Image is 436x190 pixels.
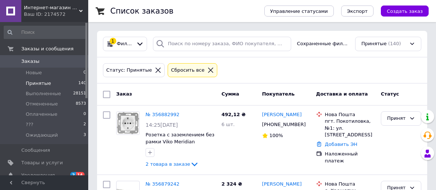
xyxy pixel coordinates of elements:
div: Статус: Принятые [105,67,153,74]
span: 2 товара в заказе [146,161,190,167]
span: 100% [269,133,283,138]
span: Покупатель [262,91,295,97]
span: 28151 [73,90,86,97]
span: Доставка и оплата [316,91,368,97]
button: Управление статусами [264,6,334,17]
span: (140) [388,41,401,46]
span: Сохраненные фильтры: [297,40,349,47]
div: Принят [387,115,406,122]
a: Добавить ЭН [325,141,357,147]
div: Нова Пошта [325,181,375,187]
h1: Список заказов [110,7,174,15]
span: Отмененные [26,101,58,107]
span: 2 324 ₴ [221,181,242,187]
input: Поиск [4,26,87,39]
span: Создать заказ [387,8,423,14]
span: Фильтры [117,40,133,47]
div: Нова Пошта [325,111,375,118]
a: 2 товара в заказе [146,161,199,167]
span: Управление статусами [270,8,328,14]
span: Экспорт [347,8,368,14]
a: Создать заказ [374,8,429,14]
div: [PHONE_NUMBER] [261,120,305,129]
span: Принятые [361,40,387,47]
span: Уведомления [21,172,55,179]
a: № 356882992 [146,112,179,117]
span: Заказ [116,91,132,97]
span: Статус [381,91,399,97]
span: Новые [26,69,42,76]
span: 2 [83,121,86,128]
div: 1 [110,38,116,44]
span: Товары и услуги [21,159,63,166]
span: Сообщения [21,147,50,154]
a: № 356879242 [146,181,179,187]
div: Ваш ID: 2174572 [24,11,88,18]
span: 14:25[DATE] [146,122,178,128]
div: пгт. Покотиловка, №1: ул. [STREET_ADDRESS] [325,118,375,138]
input: Поиск по номеру заказа, ФИО покупателя, номеру телефона, Email, номеру накладной [153,37,291,51]
span: 8573 [76,101,86,107]
span: 3 [83,132,86,139]
img: Фото товару [117,112,139,135]
span: Оплаченные [26,111,57,118]
span: 492,12 ₴ [221,112,246,117]
span: Выполненные [26,90,61,97]
span: Заказы и сообщения [21,46,74,52]
span: 140 [78,80,86,87]
button: Экспорт [341,6,374,17]
span: Заказы [21,58,39,65]
span: Принятые [26,80,51,87]
a: Розетка с заземлением без рамки Viko Meridian (белый) [146,132,214,151]
a: [PERSON_NAME] [262,111,302,118]
span: 6 шт. [221,122,235,127]
div: Наложенный платеж [325,151,375,164]
span: 0 [83,69,86,76]
button: Создать заказ [381,6,429,17]
div: Сбросить все [169,67,206,74]
span: 2 [70,172,76,178]
span: Интернет-магазин "SVL электро" [24,4,79,11]
span: 0 [83,111,86,118]
span: Сумма [221,91,239,97]
span: 14 [76,172,85,178]
a: Фото товару [116,111,140,135]
span: ??? [26,121,33,128]
a: [PERSON_NAME] [262,181,302,188]
span: Ожидающий [26,132,58,139]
